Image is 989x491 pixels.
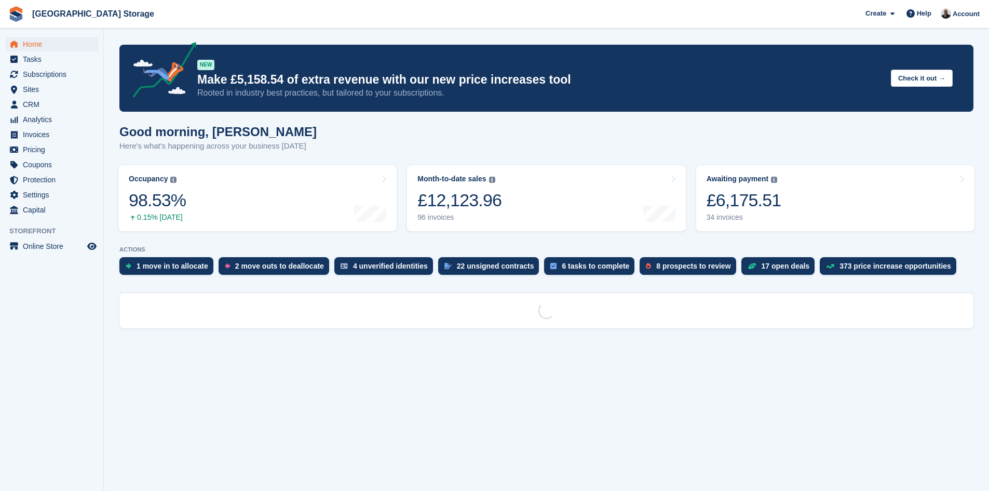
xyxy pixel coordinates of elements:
[771,177,777,183] img: icon-info-grey-7440780725fd019a000dd9b08b2336e03edf1995a4989e88bcd33f0948082b44.svg
[23,239,85,254] span: Online Store
[489,177,495,183] img: icon-info-grey-7440780725fd019a000dd9b08b2336e03edf1995a4989e88bcd33f0948082b44.svg
[5,203,98,217] a: menu
[23,82,85,97] span: Sites
[820,257,961,280] a: 373 price increase opportunities
[219,257,334,280] a: 2 move outs to deallocate
[124,42,197,101] img: price-adjustments-announcement-icon-8257ccfd72463d97f412b2fc003d46551f7dbcb40ab6d574587a9cd5c0d94...
[129,190,186,211] div: 98.53%
[953,9,980,19] span: Account
[5,112,98,127] a: menu
[646,263,651,269] img: prospect-51fa495bee0391a8d652442698ab0144808aea92771e9ea1ae160a38d050c398.svg
[438,257,545,280] a: 22 unsigned contracts
[23,188,85,202] span: Settings
[86,240,98,253] a: Preview store
[839,262,951,270] div: 373 price increase opportunities
[23,127,85,142] span: Invoices
[5,67,98,82] a: menu
[707,190,781,211] div: £6,175.51
[23,37,85,51] span: Home
[197,60,214,70] div: NEW
[640,257,741,280] a: 8 prospects to review
[23,112,85,127] span: Analytics
[353,262,428,270] div: 4 unverified identities
[197,87,883,99] p: Rooted in industry best practices, but tailored to your subscriptions.
[5,52,98,67] a: menu
[235,262,324,270] div: 2 move outs to deallocate
[341,263,348,269] img: verify_identity-adf6edd0f0f0b5bbfe63781bf79b02c33cf7c696d77639b501bdc392416b5a36.svg
[5,142,98,157] a: menu
[197,72,883,87] p: Make £5,158.54 of extra revenue with our new price increases tool
[417,213,502,222] div: 96 invoices
[550,263,557,269] img: task-75834270c22a3079a89374b754ae025e5fb1db73e45f91037f5363f120a921f8.svg
[23,67,85,82] span: Subscriptions
[762,262,810,270] div: 17 open deals
[656,262,730,270] div: 8 prospects to review
[917,8,931,19] span: Help
[9,226,103,236] span: Storefront
[417,175,486,183] div: Month-to-date sales
[826,264,834,269] img: price_increase_opportunities-93ffe204e8149a01c8c9dc8f82e8f89637d9d84a8eef4429ea346261dce0b2c0.svg
[5,82,98,97] a: menu
[707,175,769,183] div: Awaiting payment
[119,140,317,152] p: Here's what's happening across your business [DATE]
[23,52,85,67] span: Tasks
[28,5,158,22] a: [GEOGRAPHIC_DATA] Storage
[334,257,438,280] a: 4 unverified identities
[8,6,24,22] img: stora-icon-8386f47178a22dfd0bd8f6a31ec36ba5ce8667c1dd55bd0f319d3a0aa187defe.svg
[891,70,953,87] button: Check it out →
[865,8,886,19] span: Create
[23,172,85,187] span: Protection
[118,165,397,231] a: Occupancy 98.53% 0.15% [DATE]
[225,263,230,269] img: move_outs_to_deallocate_icon-f764333ba52eb49d3ac5e1228854f67142a1ed5810a6f6cc68b1a99e826820c5.svg
[5,172,98,187] a: menu
[417,190,502,211] div: £12,123.96
[126,263,131,269] img: move_ins_to_allocate_icon-fdf77a2bb77ea45bf5b3d319d69a93e2d87916cf1d5bf7949dd705db3b84f3ca.svg
[544,257,640,280] a: 6 tasks to complete
[444,263,452,269] img: contract_signature_icon-13c848040528278c33f63329250d36e43548de30e8caae1d1a13099fd9432cc5.svg
[119,246,973,253] p: ACTIONS
[5,157,98,172] a: menu
[5,97,98,112] a: menu
[119,257,219,280] a: 1 move in to allocate
[941,8,951,19] img: Keith Strivens
[748,262,756,270] img: deal-1b604bf984904fb50ccaf53a9ad4b4a5d6e5aea283cecdc64d6e3604feb123c2.svg
[5,188,98,202] a: menu
[407,165,685,231] a: Month-to-date sales £12,123.96 96 invoices
[23,142,85,157] span: Pricing
[23,157,85,172] span: Coupons
[129,175,168,183] div: Occupancy
[23,97,85,112] span: CRM
[707,213,781,222] div: 34 invoices
[170,177,177,183] img: icon-info-grey-7440780725fd019a000dd9b08b2336e03edf1995a4989e88bcd33f0948082b44.svg
[129,213,186,222] div: 0.15% [DATE]
[5,37,98,51] a: menu
[119,125,317,139] h1: Good morning, [PERSON_NAME]
[562,262,629,270] div: 6 tasks to complete
[5,239,98,254] a: menu
[5,127,98,142] a: menu
[457,262,534,270] div: 22 unsigned contracts
[23,203,85,217] span: Capital
[696,165,974,231] a: Awaiting payment £6,175.51 34 invoices
[137,262,208,270] div: 1 move in to allocate
[741,257,820,280] a: 17 open deals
